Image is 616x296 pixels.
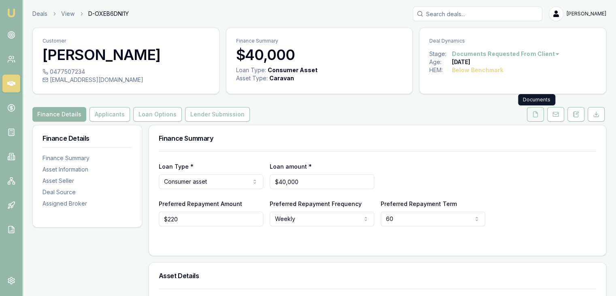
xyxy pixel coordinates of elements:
[429,58,452,66] div: Age:
[413,6,542,21] input: Search deals
[452,66,503,74] div: Below Benchmark
[132,107,183,122] a: Loan Options
[43,38,209,44] p: Customer
[159,135,596,142] h3: Finance Summary
[159,272,596,279] h3: Asset Details
[43,47,209,63] h3: [PERSON_NAME]
[43,199,132,208] div: Assigned Broker
[32,10,129,18] nav: breadcrumb
[270,200,362,207] label: Preferred Repayment Frequency
[43,188,132,196] div: Deal Source
[159,200,242,207] label: Preferred Repayment Amount
[236,38,403,44] p: Finance Summary
[43,76,209,84] div: [EMAIL_ADDRESS][DOMAIN_NAME]
[268,66,318,74] div: Consumer Asset
[185,107,250,122] button: Lender Submission
[518,94,555,105] div: Documents
[452,50,560,58] button: Documents Requested From Client
[43,154,132,162] div: Finance Summary
[133,107,182,122] button: Loan Options
[159,163,194,170] label: Loan Type *
[183,107,252,122] a: Lender Submission
[429,66,452,74] div: HEM:
[61,10,75,18] a: View
[32,107,86,122] button: Finance Details
[236,47,403,63] h3: $40,000
[43,135,132,142] h3: Finance Details
[270,163,312,170] label: Loan amount *
[236,74,268,82] div: Asset Type :
[6,8,16,18] img: emu-icon-u.png
[429,50,452,58] div: Stage:
[88,10,129,18] span: D-OXEB6DNI1Y
[452,58,470,66] div: [DATE]
[429,38,596,44] p: Deal Dynamics
[236,66,266,74] div: Loan Type:
[567,11,606,17] span: [PERSON_NAME]
[43,68,209,76] div: 0477507234
[381,200,457,207] label: Preferred Repayment Term
[90,107,130,122] button: Applicants
[159,212,263,226] input: $
[43,165,132,174] div: Asset Information
[269,74,294,82] div: Caravan
[32,107,88,122] a: Finance Details
[88,107,132,122] a: Applicants
[43,177,132,185] div: Asset Seller
[32,10,47,18] a: Deals
[270,174,374,189] input: $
